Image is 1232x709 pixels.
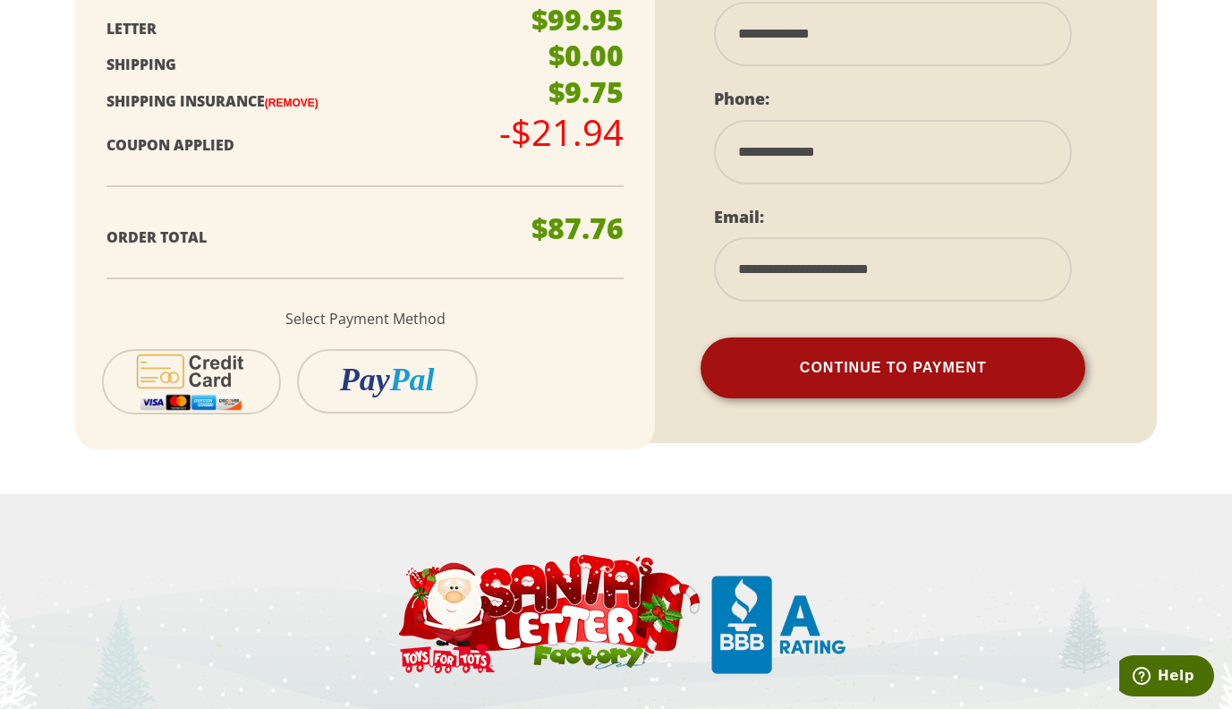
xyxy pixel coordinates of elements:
button: PayPal [297,349,478,414]
p: $0.00 [548,41,624,70]
label: Phone: [714,88,769,109]
a: (Remove) [265,97,319,109]
i: Pal [390,362,435,397]
p: $99.95 [531,5,624,34]
i: Pay [340,362,390,397]
p: Letter [106,16,533,42]
p: Shipping Insurance [106,89,533,115]
p: $9.75 [548,78,624,107]
img: Santa Letter Small Logo [387,552,708,674]
p: Select Payment Method [106,306,624,332]
p: -$21.94 [499,115,624,150]
p: Order Total [106,225,533,251]
label: Email: [714,206,764,227]
img: Santa Letter Small Logo [711,576,845,674]
img: cc-icon-2.svg [125,351,257,413]
p: Shipping [106,52,533,78]
p: $87.76 [531,214,624,243]
iframe: Opens a widget where you can find more information [1119,655,1214,700]
button: Continue To Payment [701,337,1085,398]
p: Coupon Applied [106,132,533,158]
